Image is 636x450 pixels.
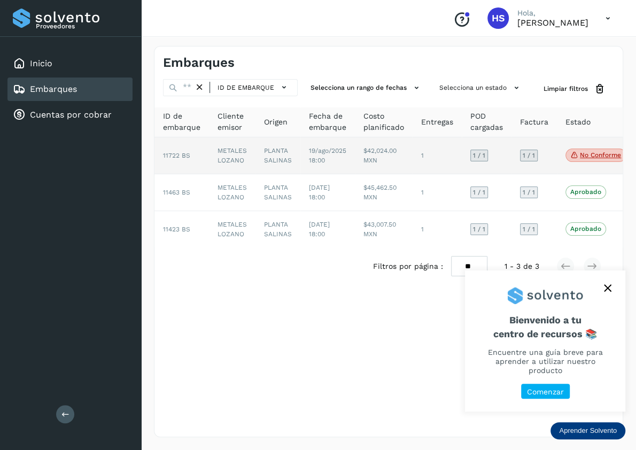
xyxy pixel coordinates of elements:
td: PLANTA SALINAS [255,137,300,174]
span: 1 / 1 [523,189,535,196]
p: Encuentre una guía breve para aprender a utilizar nuestro producto [478,348,612,375]
span: Costo planificado [363,111,404,133]
h4: Embarques [163,55,235,71]
span: Factura [520,117,548,128]
div: Inicio [7,52,133,75]
span: 11463 BS [163,189,190,196]
button: Selecciona un rango de fechas [306,79,426,97]
div: Aprender Solvento [465,270,625,412]
td: 1 [413,137,462,174]
td: PLANTA SALINAS [255,211,300,247]
p: Aprobado [570,225,601,232]
td: METALES LOZANO [209,174,255,211]
p: No conforme [580,151,621,159]
span: POD cargadas [470,111,503,133]
td: $43,007.50 MXN [355,211,413,247]
span: Bienvenido a tu [478,314,612,339]
span: [DATE] 18:00 [309,221,330,238]
span: Entregas [421,117,453,128]
span: Filtros por página : [373,261,443,272]
span: Cliente emisor [218,111,247,133]
div: Embarques [7,77,133,101]
td: PLANTA SALINAS [255,174,300,211]
td: METALES LOZANO [209,211,255,247]
p: centro de recursos 📚 [478,328,612,340]
span: 11722 BS [163,152,190,159]
a: Embarques [30,84,77,94]
p: Proveedores [36,22,128,30]
span: 1 / 1 [473,152,485,159]
a: Cuentas por cobrar [30,110,112,120]
td: 1 [413,211,462,247]
button: close, [600,280,616,296]
button: Selecciona un estado [435,79,526,97]
td: METALES LOZANO [209,137,255,174]
div: Cuentas por cobrar [7,103,133,127]
button: Comenzar [521,384,570,399]
span: 19/ago/2025 18:00 [309,147,346,164]
td: 1 [413,174,462,211]
td: $45,462.50 MXN [355,174,413,211]
a: Inicio [30,58,52,68]
span: 1 / 1 [473,189,485,196]
button: Limpiar filtros [535,79,614,99]
span: Estado [565,117,591,128]
span: 1 / 1 [523,152,535,159]
span: ID de embarque [218,83,274,92]
span: Origen [264,117,288,128]
span: 1 / 1 [473,226,485,232]
span: ID de embarque [163,111,200,133]
span: [DATE] 18:00 [309,184,330,201]
div: Aprender Solvento [550,422,625,439]
p: Aprobado [570,188,601,196]
span: 11423 BS [163,226,190,233]
span: 1 / 1 [523,226,535,232]
span: Limpiar filtros [544,84,588,94]
td: $42,024.00 MXN [355,137,413,174]
p: Comenzar [527,387,564,397]
span: 1 - 3 de 3 [505,261,539,272]
p: Hola, [517,9,588,18]
button: ID de embarque [214,80,293,95]
span: Fecha de embarque [309,111,346,133]
p: Aprender Solvento [559,426,617,435]
p: Hermilo Salazar Rodriguez [517,18,588,28]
